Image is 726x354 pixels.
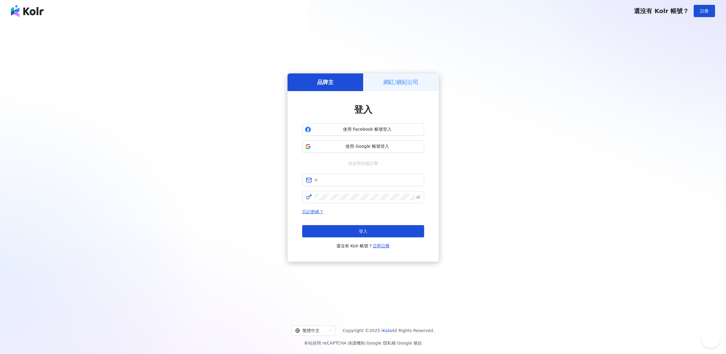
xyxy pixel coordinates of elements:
div: 繁體中文 [295,326,326,335]
span: 還沒有 Kolr 帳號？ [634,7,689,15]
h5: 品牌主 [317,78,334,86]
span: eye-invisible [416,195,420,199]
span: 還沒有 Kolr 帳號？ [336,242,390,250]
img: logo [11,5,44,17]
a: 立即註冊 [373,243,390,248]
a: 忘記密碼？ [302,209,324,214]
button: 註冊 [694,5,715,17]
button: 登入 [302,225,424,237]
span: 登入 [359,229,367,234]
span: 註冊 [700,9,709,13]
span: 或使用信箱註冊 [344,160,382,167]
button: 使用 Google 帳號登入 [302,140,424,153]
span: 登入 [354,104,372,115]
span: 使用 Google 帳號登入 [313,143,421,150]
iframe: Help Scout Beacon - Open [702,330,720,348]
h5: 網紅/經紀公司 [383,78,418,86]
span: | [396,341,397,345]
span: | [365,341,367,345]
a: iKala [381,328,392,333]
span: 使用 Facebook 帳號登入 [313,126,421,133]
button: 使用 Facebook 帳號登入 [302,123,424,136]
span: Copyright © 2025 All Rights Reserved. [343,327,435,334]
a: Google 條款 [397,341,422,345]
span: 本站採用 reCAPTCHA 保護機制 [304,339,422,347]
a: Google 隱私權 [367,341,396,345]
